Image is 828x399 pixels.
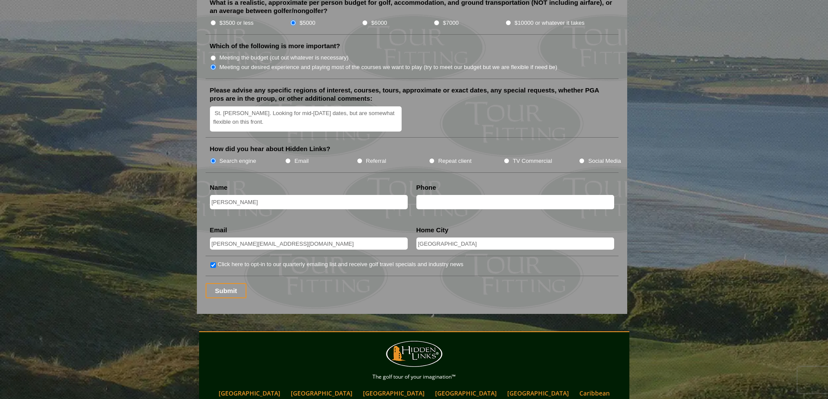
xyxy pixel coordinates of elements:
[416,226,449,234] label: Home City
[210,42,340,50] label: Which of the following is more important?
[219,19,254,27] label: $3500 or less
[219,53,349,62] label: Meeting the budget (cut out whatever is necessary)
[210,226,227,234] label: Email
[210,145,331,153] label: How did you hear about Hidden Links?
[366,157,386,165] label: Referral
[515,19,585,27] label: $10000 or whatever it takes
[201,372,627,382] p: The golf tour of your imagination™
[588,157,621,165] label: Social Media
[210,106,402,132] textarea: St. [PERSON_NAME]. Looking for mid-[DATE] dates, but are somewhat flexible on this front.
[416,183,436,192] label: Phone
[210,86,614,103] label: Please advise any specific regions of interest, courses, tours, approximate or exact dates, any s...
[371,19,387,27] label: $6000
[294,157,309,165] label: Email
[206,283,247,298] input: Submit
[513,157,552,165] label: TV Commercial
[219,157,256,165] label: Search engine
[219,63,558,72] label: Meeting our desired experience and playing most of the courses we want to play (try to meet our b...
[299,19,315,27] label: $5000
[210,183,228,192] label: Name
[443,19,459,27] label: $7000
[218,260,463,269] label: Click here to opt-in to our quarterly emailing list and receive golf travel specials and industry...
[438,157,472,165] label: Repeat client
